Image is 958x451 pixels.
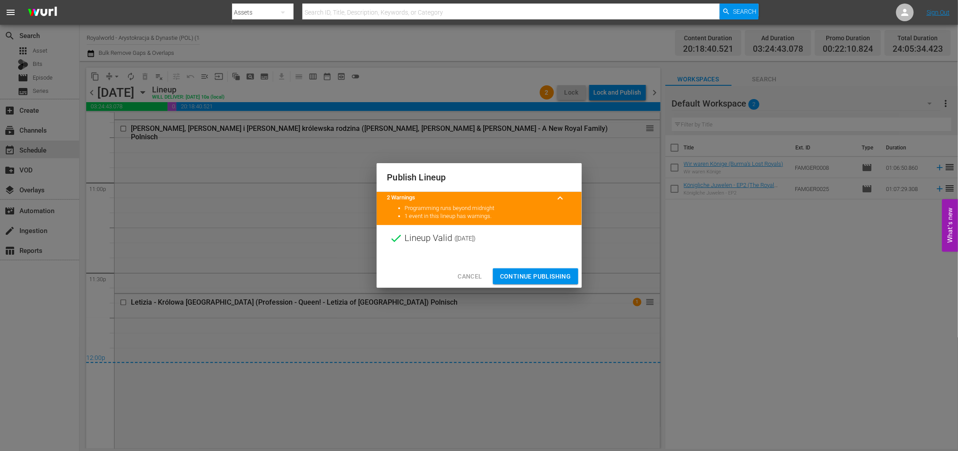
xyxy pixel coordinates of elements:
[455,232,476,245] span: ( [DATE] )
[493,268,578,285] button: Continue Publishing
[387,194,550,202] title: 2 Warnings
[450,268,489,285] button: Cancel
[733,4,756,19] span: Search
[405,204,571,213] li: Programming runs beyond midnight
[458,271,482,282] span: Cancel
[377,225,582,252] div: Lineup Valid
[550,187,571,209] button: keyboard_arrow_up
[21,2,64,23] img: ans4CAIJ8jUAAAAAAAAAAAAAAAAAAAAAAAAgQb4GAAAAAAAAAAAAAAAAAAAAAAAAJMjXAAAAAAAAAAAAAAAAAAAAAAAAgAT5G...
[500,271,571,282] span: Continue Publishing
[927,9,950,16] a: Sign Out
[405,212,571,221] li: 1 event in this lineup has warnings.
[387,170,571,184] h2: Publish Lineup
[942,199,958,252] button: Open Feedback Widget
[5,7,16,18] span: menu
[555,193,566,203] span: keyboard_arrow_up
